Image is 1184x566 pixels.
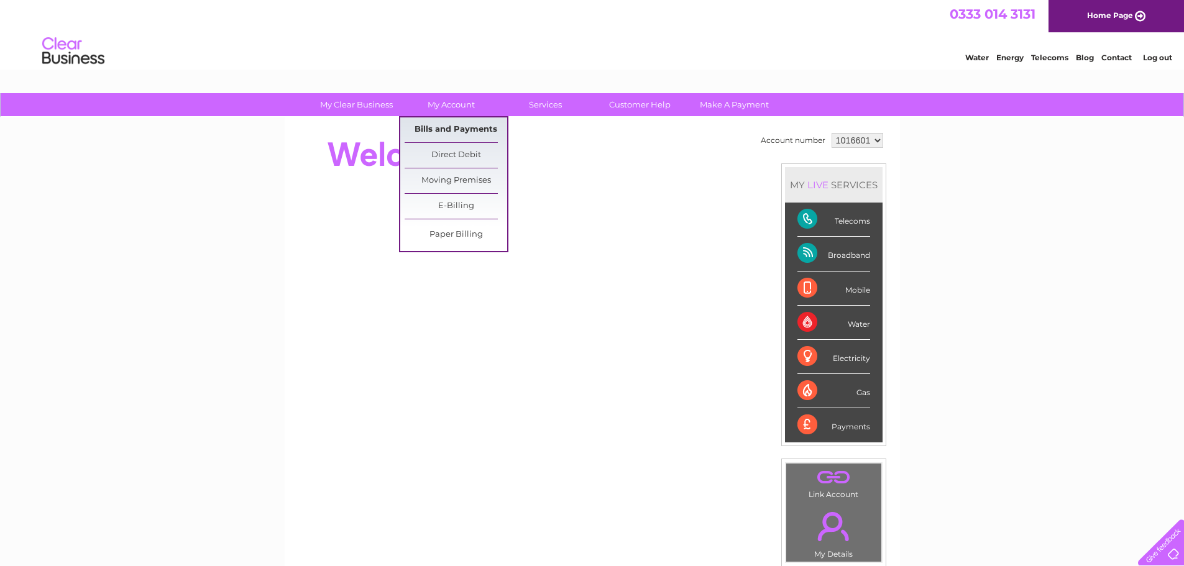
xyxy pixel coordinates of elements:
[1076,53,1094,62] a: Blog
[1143,53,1172,62] a: Log out
[683,93,786,116] a: Make A Payment
[786,501,882,562] td: My Details
[299,7,886,60] div: Clear Business is a trading name of Verastar Limited (registered in [GEOGRAPHIC_DATA] No. 3667643...
[405,117,507,142] a: Bills and Payments
[785,167,883,203] div: MY SERVICES
[805,179,831,191] div: LIVE
[42,32,105,70] img: logo.png
[797,408,870,442] div: Payments
[1101,53,1132,62] a: Contact
[400,93,502,116] a: My Account
[405,168,507,193] a: Moving Premises
[950,6,1035,22] a: 0333 014 3131
[789,504,878,548] a: .
[797,374,870,408] div: Gas
[589,93,691,116] a: Customer Help
[405,194,507,219] a: E-Billing
[305,93,408,116] a: My Clear Business
[797,237,870,271] div: Broadband
[965,53,989,62] a: Water
[797,306,870,340] div: Water
[996,53,1024,62] a: Energy
[494,93,597,116] a: Services
[405,222,507,247] a: Paper Billing
[789,467,878,488] a: .
[797,272,870,306] div: Mobile
[786,463,882,502] td: Link Account
[405,143,507,168] a: Direct Debit
[1031,53,1068,62] a: Telecoms
[758,130,828,151] td: Account number
[797,340,870,374] div: Electricity
[797,203,870,237] div: Telecoms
